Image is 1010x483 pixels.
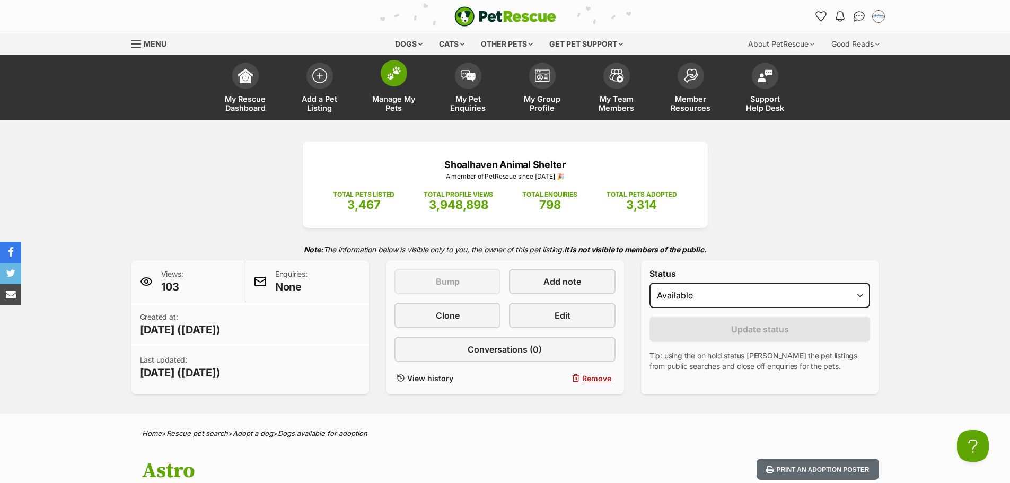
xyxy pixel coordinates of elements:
[444,94,492,112] span: My Pet Enquiries
[731,323,789,336] span: Update status
[275,269,308,294] p: Enquiries:
[140,365,221,380] span: [DATE] ([DATE])
[468,343,542,356] span: Conversations (0)
[319,172,692,181] p: A member of PetRescue since [DATE] 🎉
[667,94,715,112] span: Member Resources
[649,269,871,278] label: Status
[387,66,401,80] img: manage-my-pets-icon-02211641906a0b7f246fdf0571729dbe1e7629f14944591b6c1af311fb30b64b.svg
[394,371,500,386] a: View history
[238,68,253,83] img: dashboard-icon-eb2f2d2d3e046f16d808141f083e7271f6b2e854fb5c12c21221c1fb7104beca.svg
[873,11,884,22] img: Jodie Parnell profile pic
[142,429,162,437] a: Home
[357,57,431,120] a: Manage My Pets
[454,6,556,27] img: logo-e224e6f780fb5917bec1dbf3a21bbac754714ae5b6737aabdf751b685950b380.svg
[436,275,460,288] span: Bump
[347,198,381,212] span: 3,467
[140,312,221,337] p: Created at:
[333,190,394,199] p: TOTAL PETS LISTED
[854,11,865,22] img: chat-41dd97257d64d25036548639549fe6c8038ab92f7586957e7f3b1b290dea8141.svg
[851,8,868,25] a: Conversations
[394,337,616,362] a: Conversations (0)
[116,429,895,437] div: > > >
[813,8,830,25] a: Favourites
[741,94,789,112] span: Support Help Desk
[233,429,273,437] a: Adopt a dog
[222,94,269,112] span: My Rescue Dashboard
[519,94,566,112] span: My Group Profile
[131,239,879,260] p: The information below is visible only to you, the owner of this pet listing.
[142,459,591,483] h1: Astro
[161,269,183,294] p: Views:
[278,429,367,437] a: Dogs available for adoption
[436,309,460,322] span: Clone
[131,33,174,52] a: Menu
[543,275,581,288] span: Add note
[424,190,493,199] p: TOTAL PROFILE VIEWS
[741,33,822,55] div: About PetRescue
[1,1,10,10] img: consumer-privacy-logo.png
[957,430,989,462] iframe: Help Scout Beacon - Open
[758,69,772,82] img: help-desk-icon-fdf02630f3aa405de69fd3d07c3f3aa587a6932b1a1747fa1d2bba05be0121f9.svg
[609,69,624,83] img: team-members-icon-5396bd8760b3fe7c0b43da4ab00e1e3bb1a5d9ba89233759b79545d2d3fc5d0d.svg
[296,94,344,112] span: Add a Pet Listing
[539,198,561,212] span: 798
[607,190,677,199] p: TOTAL PETS ADOPTED
[582,373,611,384] span: Remove
[870,8,887,25] button: My account
[832,8,849,25] button: Notifications
[370,94,418,112] span: Manage My Pets
[304,245,323,254] strong: Note:
[312,68,327,83] img: add-pet-listing-icon-0afa8454b4691262ce3f59096e99ab1cd57d4a30225e0717b998d2c9b9846f56.svg
[836,11,844,22] img: notifications-46538b983faf8c2785f20acdc204bb7945ddae34d4c08c2a6579f10ce5e182be.svg
[824,33,887,55] div: Good Reads
[140,355,221,380] p: Last updated:
[757,459,879,480] button: Print an adoption poster
[509,371,615,386] button: Remove
[319,157,692,172] p: Shoalhaven Animal Shelter
[407,373,453,384] span: View history
[429,198,488,212] span: 3,948,898
[728,57,802,120] a: Support Help Desk
[626,198,657,212] span: 3,314
[394,269,500,294] button: Bump
[275,279,308,294] span: None
[473,33,540,55] div: Other pets
[579,57,654,120] a: My Team Members
[388,33,430,55] div: Dogs
[649,317,871,342] button: Update status
[654,57,728,120] a: Member Resources
[394,303,500,328] a: Clone
[454,6,556,27] a: PetRescue
[509,269,615,294] a: Add note
[509,303,615,328] a: Edit
[461,70,476,82] img: pet-enquiries-icon-7e3ad2cf08bfb03b45e93fb7055b45f3efa6380592205ae92323e6603595dc1f.svg
[144,39,166,48] span: Menu
[166,429,228,437] a: Rescue pet search
[593,94,640,112] span: My Team Members
[431,57,505,120] a: My Pet Enquiries
[432,33,472,55] div: Cats
[140,322,221,337] span: [DATE] ([DATE])
[148,1,158,8] img: iconc.png
[505,57,579,120] a: My Group Profile
[542,33,630,55] div: Get pet support
[564,245,707,254] strong: It is not visible to members of the public.
[555,309,570,322] span: Edit
[813,8,887,25] ul: Account quick links
[522,190,577,199] p: TOTAL ENQUIRIES
[208,57,283,120] a: My Rescue Dashboard
[535,69,550,82] img: group-profile-icon-3fa3cf56718a62981997c0bc7e787c4b2cf8bcc04b72c1350f741eb67cf2f40e.svg
[283,57,357,120] a: Add a Pet Listing
[683,68,698,83] img: member-resources-icon-8e73f808a243e03378d46382f2149f9095a855e16c252ad45f914b54edf8863c.svg
[161,279,183,294] span: 103
[649,350,871,372] p: Tip: using the on hold status [PERSON_NAME] the pet listings from public searches and close off e...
